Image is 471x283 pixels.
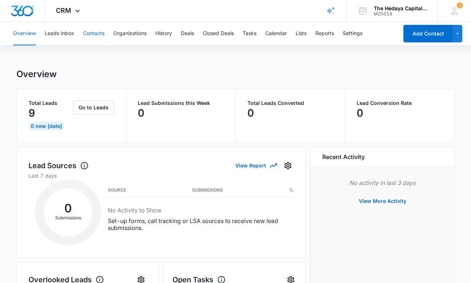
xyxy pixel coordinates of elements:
span: 1 [457,3,463,8]
button: Reports [315,22,334,45]
button: Settings [282,160,294,171]
button: View More Activity [352,192,414,210]
span: CRM [56,7,71,14]
button: Deals [181,22,194,45]
p: 9 [29,107,35,119]
p: Set-up forms, call tracking or LSA sources to receive new lead submissions. [108,218,293,231]
p: Lead Submissions this Week [138,101,224,106]
button: Lists [296,22,307,45]
h2: 0 [44,204,92,213]
h3: Source [108,188,126,192]
button: Organizations [113,22,147,45]
button: Tasks [243,22,257,45]
div: account name [374,5,427,11]
p: 0 [247,107,254,119]
button: Calendar [265,22,287,45]
h1: Overview [16,69,57,80]
a: Go to Leads [73,104,114,110]
div: notifications count [457,3,463,8]
div: account id [374,11,427,16]
button: Go to Leads [73,101,114,114]
button: Leads Inbox [45,22,74,45]
p: 0 [138,107,144,119]
p: Submissions [44,215,92,221]
button: View Report [235,159,276,172]
h3: Submissions [192,188,223,192]
p: Total Leads Converted [247,101,333,106]
button: Closed Deals [203,22,234,45]
button: Settings [343,22,362,45]
p: 0 [357,107,363,119]
p: No activity in last 3 days [322,178,443,187]
button: Contacts [83,22,105,45]
button: History [155,22,172,45]
p: Total Leads [29,101,72,106]
h3: No Activity to Show [108,206,293,215]
p: Last 7 days [29,172,294,180]
h1: Lead Sources [29,160,89,171]
button: Overview [13,22,36,45]
h6: Recent Activity [322,152,365,161]
button: Add Contact [403,25,453,42]
p: Lead Conversion Rate [357,101,443,106]
div: 0 New [DATE] [29,122,64,131]
h3: % [289,188,293,192]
